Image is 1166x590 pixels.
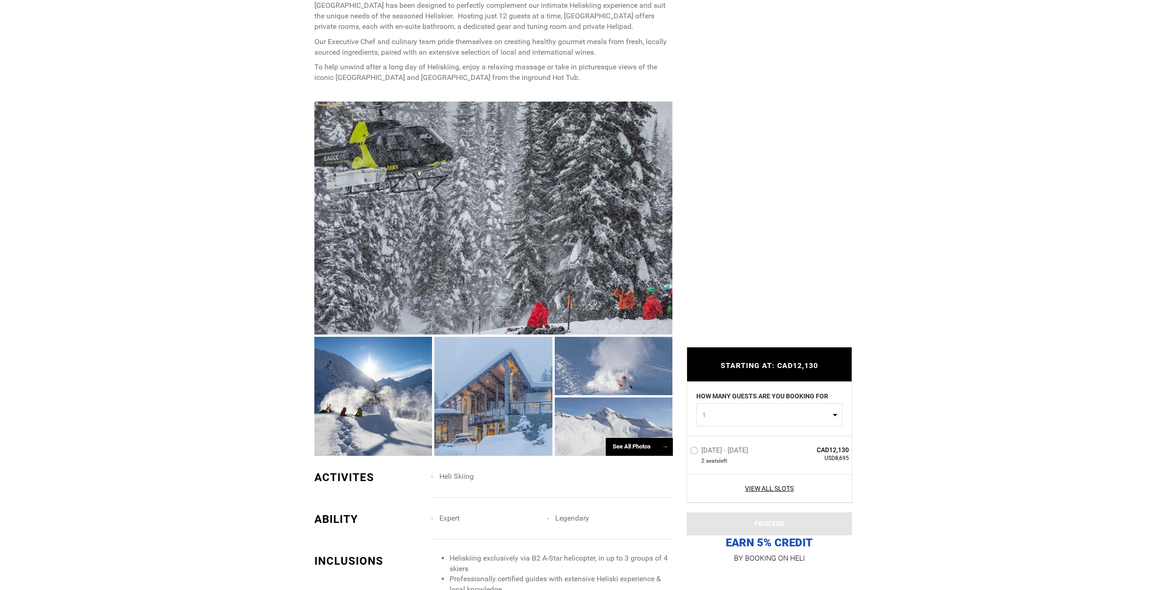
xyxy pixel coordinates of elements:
[690,446,751,457] label: [DATE] - [DATE]
[706,457,727,465] span: seat left
[687,512,852,535] button: PROCEED
[449,553,672,574] li: Heliskiing exclusively via B2 A-Star helicopter, in up to 3 groups of 4 skiers
[314,62,673,83] p: To help unwind after a long day of Heliskiing, enjoy a relaxing massage or take in picturesque vi...
[717,457,719,465] span: s
[702,410,830,420] span: 1
[696,403,842,426] button: 1
[314,511,425,527] div: ABILITY
[439,514,460,522] span: Expert
[314,37,673,58] p: Our Executive Chef and culinary team pride themselves on creating healthy gourmet meals from fres...
[701,457,705,465] span: 2
[687,552,852,565] p: BY BOOKING ON HELI
[783,445,849,454] span: CAD12,130
[314,0,673,32] p: [GEOGRAPHIC_DATA] has been designed to perfectly complement our intimate Heliskiing experience an...
[783,454,849,462] span: USD8,695
[555,514,589,522] span: Legendary
[690,484,849,493] a: View All Slots
[606,438,673,456] div: See All Photos
[721,361,818,370] span: STARTING AT: CAD12,130
[314,470,425,485] div: ACTIVITES
[314,553,425,569] div: INCLUSIONS
[696,391,828,403] label: HOW MANY GUESTS ARE YOU BOOKING FOR
[439,472,474,481] span: Heli Skiing
[662,443,668,450] span: →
